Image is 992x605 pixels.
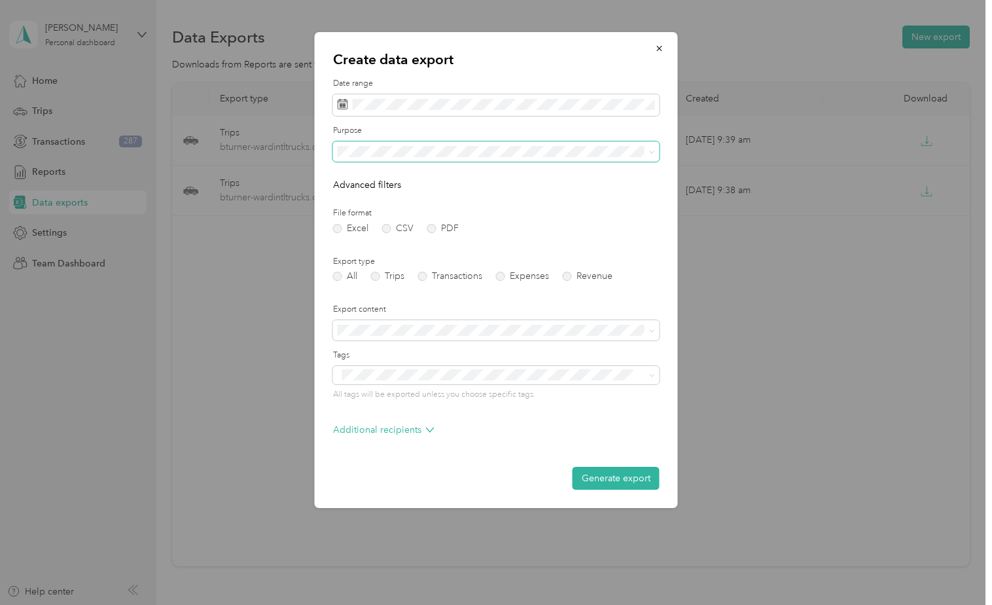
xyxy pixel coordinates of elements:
[333,389,660,401] p: All tags will be exported unless you choose specific tags.
[919,532,992,605] iframe: Everlance-gr Chat Button Frame
[333,272,357,281] label: All
[563,272,612,281] label: Revenue
[333,224,368,233] label: Excel
[333,423,434,437] p: Additional recipients
[333,125,660,137] label: Purpose
[333,304,660,316] label: Export content
[496,272,549,281] label: Expenses
[382,224,414,233] label: CSV
[418,272,482,281] label: Transactions
[573,467,660,490] button: Generate export
[333,178,660,192] p: Advanced filters
[333,50,660,69] p: Create data export
[333,350,660,361] label: Tags
[427,224,459,233] label: PDF
[333,256,660,268] label: Export type
[333,78,660,90] label: Date range
[371,272,404,281] label: Trips
[333,208,660,219] label: File format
